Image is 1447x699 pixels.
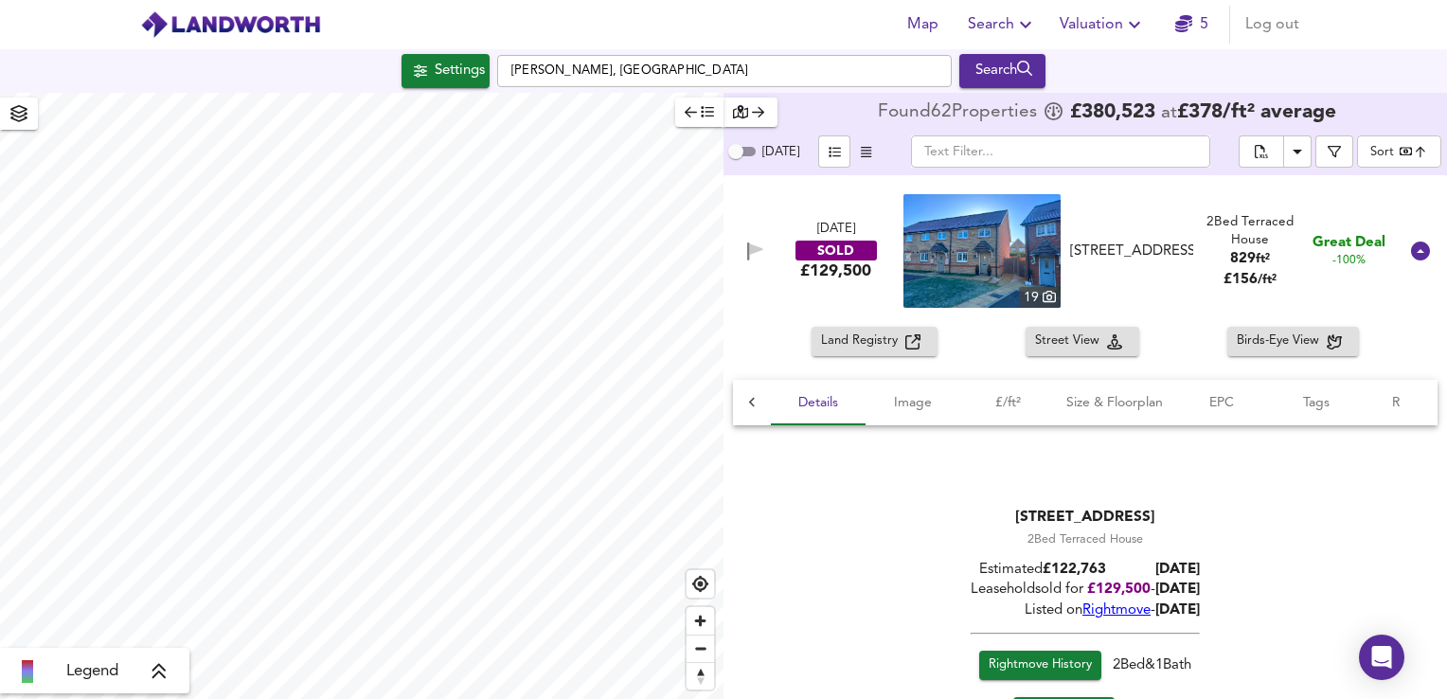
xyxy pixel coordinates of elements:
span: [DATE] [1155,603,1200,618]
span: £ 156 [1224,273,1277,287]
button: Reset bearing to north [687,662,714,690]
span: Search [968,11,1037,38]
svg: Show Details [1409,240,1432,262]
button: Search [959,54,1045,88]
button: Map [892,6,953,44]
span: / ft² [1258,274,1277,286]
div: Listed on - [971,600,1200,620]
span: Zoom out [687,636,714,662]
div: £129,500 [800,260,871,281]
button: Street View [1026,327,1139,356]
a: Rightmove History [979,651,1101,680]
div: Sort [1370,143,1394,161]
span: £ 129,500 [1087,582,1151,597]
button: Download Results [1283,135,1312,168]
button: Land Registry [812,327,938,356]
div: Leasehold sold for - [971,580,1200,600]
div: Found 62 Propert ies [878,103,1042,122]
span: EPC [1186,391,1258,415]
div: 19 [1019,287,1061,308]
span: Details [782,391,854,415]
div: [STREET_ADDRESS] [1070,242,1193,261]
div: split button [1239,135,1312,168]
span: Rightmove History [989,654,1092,676]
span: Log out [1245,11,1299,38]
div: 2 Bed Terraced House [971,531,1200,548]
span: ft² [1256,253,1270,265]
div: Search [964,59,1041,83]
span: 829 [1230,252,1256,266]
div: [DATE] [817,221,855,239]
span: £/ft² [972,391,1044,415]
span: Map [900,11,945,38]
img: property thumbnail [903,194,1061,308]
button: 5 [1161,6,1222,44]
div: 2 Bed Terraced House [1201,213,1299,250]
button: Birds-Eye View [1227,327,1359,356]
div: 21 Phoenix Road, TN12 9FR [1063,242,1201,261]
a: 5 [1175,11,1208,38]
div: Open Intercom Messenger [1359,635,1404,680]
span: Land Registry [821,331,905,352]
input: Enter a location... [497,55,952,87]
div: Run Your Search [959,54,1045,88]
button: Zoom out [687,635,714,662]
div: [STREET_ADDRESS] [971,507,1200,528]
div: Estimated [971,560,1200,580]
div: [DATE]SOLD£129,500 property thumbnail 19 [STREET_ADDRESS]2Bed Terraced House829ft²£156/ft² Great ... [723,175,1447,327]
a: property thumbnail 19 [903,194,1061,308]
span: Image [877,391,949,415]
a: Rightmove [1082,603,1151,618]
span: -100% [1332,253,1366,269]
span: at [1161,104,1177,122]
div: SOLD [795,241,877,260]
span: £ 380,523 [1070,103,1155,122]
input: Text Filter... [911,135,1210,168]
div: Sort [1357,135,1441,168]
span: [DATE] [762,146,799,158]
button: Log out [1238,6,1307,44]
span: Size & Floorplan [1066,391,1163,415]
span: Tags [1280,391,1352,415]
span: Legend [66,660,118,683]
span: Rental [1375,391,1447,415]
span: Birds-Eye View [1237,331,1327,352]
button: Settings [402,54,490,88]
button: Valuation [1052,6,1153,44]
span: £ 122,763 [1043,563,1106,577]
b: [DATE] [1155,563,1200,577]
button: Zoom in [687,607,714,635]
div: Settings [435,59,485,83]
span: £ 378 / ft² average [1177,102,1336,122]
span: Great Deal [1313,233,1385,253]
img: logo [140,10,321,39]
button: Find my location [687,570,714,598]
div: Click to configure Search Settings [402,54,490,88]
span: Valuation [1060,11,1146,38]
button: Search [960,6,1045,44]
span: [DATE] [1155,582,1200,597]
div: 2 Bed & 1 Bath [971,651,1200,697]
span: Reset bearing to north [687,663,714,690]
span: Street View [1035,331,1107,352]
